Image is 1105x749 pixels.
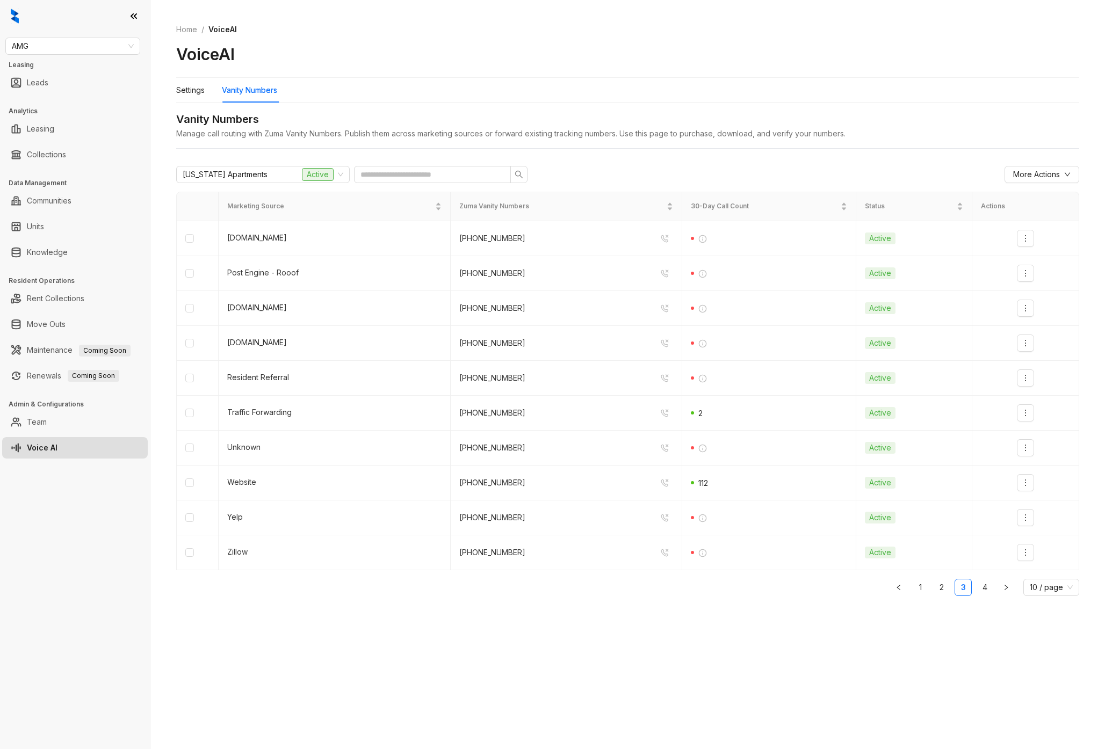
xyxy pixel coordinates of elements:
[1003,584,1009,591] span: right
[1021,513,1030,522] span: more
[219,192,451,221] th: Marketing Source
[912,579,929,596] li: 1
[459,512,525,523] div: [PHONE_NUMBER]
[27,314,66,335] a: Move Outs
[2,144,148,165] li: Collections
[227,546,442,558] div: Zillow
[459,372,525,384] div: [PHONE_NUMBER]
[176,44,235,64] h2: VoiceAI
[865,547,895,558] span: Active
[459,407,525,419] div: [PHONE_NUMBER]
[1021,409,1030,417] span: more
[459,201,665,212] span: Zuma Vanity Numbers
[27,190,71,212] a: Communities
[1021,374,1030,382] span: more
[2,314,148,335] li: Move Outs
[459,477,525,489] div: [PHONE_NUMBER]
[451,192,683,221] th: Zuma Vanity Numbers
[856,192,972,221] th: Status
[9,276,150,286] h3: Resident Operations
[865,201,955,212] span: Status
[459,337,525,349] div: [PHONE_NUMBER]
[1021,339,1030,347] span: more
[865,512,895,523] span: Active
[895,584,902,591] span: left
[27,411,47,433] a: Team
[459,232,525,244] div: [PHONE_NUMBER]
[2,190,148,212] li: Communities
[865,337,895,349] span: Active
[865,407,895,419] span: Active
[176,111,1079,128] div: Vanity Numbers
[2,339,148,361] li: Maintenance
[890,579,907,596] li: Previous Page
[227,511,442,523] div: Yelp
[227,441,442,453] div: Unknown
[2,437,148,459] li: Voice AI
[222,84,277,96] div: Vanity Numbers
[9,106,150,116] h3: Analytics
[27,144,66,165] a: Collections
[11,9,19,24] img: logo
[1021,234,1030,243] span: more
[998,579,1015,596] button: right
[2,242,148,263] li: Knowledge
[27,365,119,387] a: RenewalsComing Soon
[176,128,1079,140] div: Manage call routing with Zuma Vanity Numbers. Publish them across marketing sources or forward ex...
[890,579,907,596] button: left
[459,442,525,454] div: [PHONE_NUMBER]
[227,476,442,488] div: Website
[691,477,708,489] div: 112
[208,25,237,34] span: VoiceAI
[2,118,148,140] li: Leasing
[998,579,1015,596] li: Next Page
[201,24,204,35] li: /
[865,372,895,384] span: Active
[2,72,148,93] li: Leads
[459,547,525,558] div: [PHONE_NUMBER]
[934,579,950,595] a: 2
[68,370,119,382] span: Coming Soon
[459,302,525,314] div: [PHONE_NUMBER]
[302,168,334,181] span: Active
[27,437,57,459] a: Voice AI
[227,372,442,383] div: Resident Referral
[1023,579,1079,596] div: Page Size
[977,579,993,595] a: 4
[972,192,1079,221] th: Actions
[955,579,971,595] a: 3
[176,84,205,96] div: Settings
[865,477,895,489] span: Active
[27,242,68,263] a: Knowledge
[9,399,150,409] h3: Admin & Configurations
[912,579,928,595] a: 1
[9,60,150,70] h3: Leasing
[1013,169,1060,180] span: More Actions
[27,216,44,237] a: Units
[1030,579,1073,595] span: 10 / page
[933,579,950,596] li: 2
[865,302,895,314] span: Active
[1005,166,1079,183] button: More Actionsdown
[691,408,703,419] div: 2
[955,579,972,596] li: 3
[174,24,199,35] a: Home
[2,365,148,387] li: Renewals
[865,267,895,279] span: Active
[227,232,442,244] div: [DOMAIN_NAME]
[459,267,525,279] div: [PHONE_NUMBER]
[976,579,993,596] li: 4
[183,166,268,183] span: [US_STATE] Apartments
[1021,269,1030,278] span: more
[27,118,54,140] a: Leasing
[1021,304,1030,312] span: more
[9,178,150,188] h3: Data Management
[1064,171,1071,178] span: down
[691,201,839,212] span: 30-Day Call Count
[12,38,134,54] span: AMG
[1021,478,1030,487] span: more
[1021,548,1030,557] span: more
[79,345,131,357] span: Coming Soon
[865,232,895,244] span: Active
[865,442,895,454] span: Active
